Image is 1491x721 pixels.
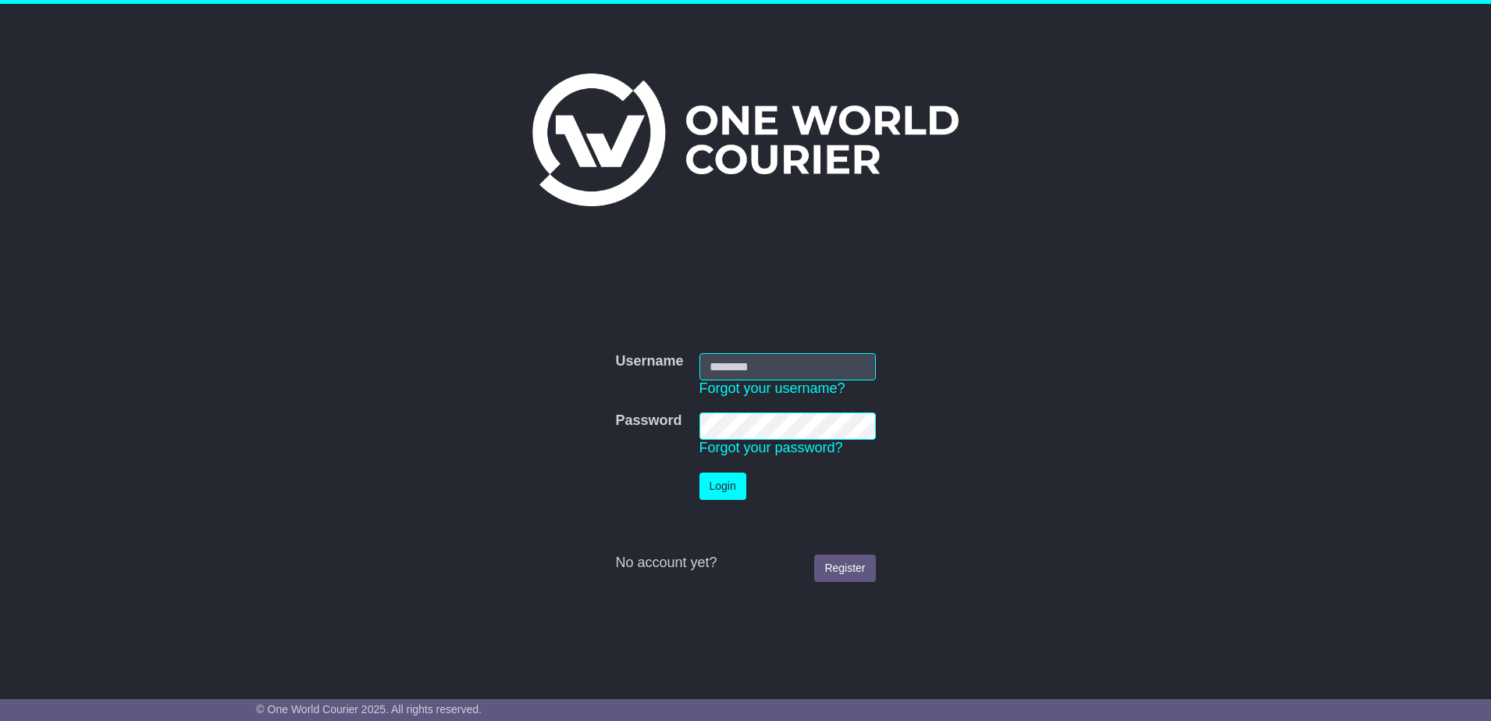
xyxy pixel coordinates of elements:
button: Login [699,473,746,500]
div: No account yet? [615,555,875,572]
a: Forgot your username? [699,380,845,396]
img: One World [532,73,959,206]
label: Password [615,412,681,430]
label: Username [615,353,683,370]
a: Forgot your password? [699,440,843,455]
span: © One World Courier 2025. All rights reserved. [256,703,482,716]
a: Register [814,555,875,582]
